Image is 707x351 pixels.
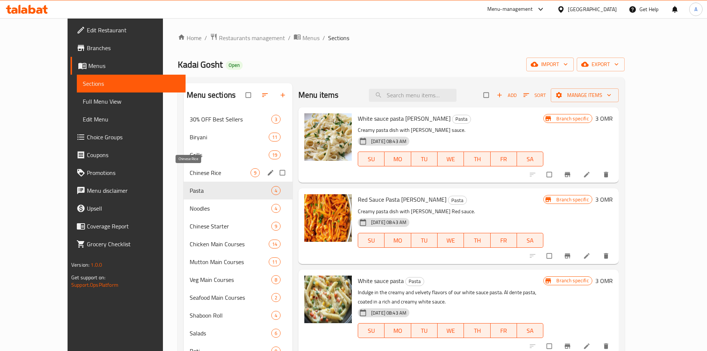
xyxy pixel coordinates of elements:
[178,33,625,43] nav: breadcrumb
[77,92,186,110] a: Full Menu View
[190,133,269,142] div: Biryani
[187,90,236,101] h2: Menu sections
[271,275,281,284] div: items
[358,194,446,205] span: Red Sauce Pasta [PERSON_NAME]
[190,186,271,195] span: Pasta
[298,90,339,101] h2: Menu items
[190,204,271,213] div: Noodles
[304,113,352,161] img: White sauce pasta Alfredo
[266,168,277,178] button: edit
[271,186,281,195] div: items
[411,152,438,166] button: TU
[190,240,269,248] span: Chicken Main Courses
[272,330,280,337] span: 6
[87,150,180,159] span: Coupons
[83,115,180,124] span: Edit Menu
[269,240,281,248] div: items
[491,233,517,248] button: FR
[517,233,543,248] button: SA
[251,169,259,176] span: 9
[583,342,592,350] a: Edit menu item
[190,222,271,231] span: Chinese Starter
[272,187,280,194] span: 4
[452,115,471,123] span: Pasta
[87,240,180,248] span: Grocery Checklist
[87,186,180,195] span: Menu disclaimer
[272,205,280,212] span: 4
[190,115,271,124] span: 30% OFF Best Sellers
[438,323,464,338] button: WE
[441,154,461,165] span: WE
[520,154,540,165] span: SA
[91,260,102,270] span: 1.0.0
[71,164,186,182] a: Promotions
[272,312,280,319] span: 4
[494,154,514,165] span: FR
[87,133,180,142] span: Choice Groups
[358,152,384,166] button: SU
[71,57,186,75] a: Menus
[87,43,180,52] span: Branches
[358,275,404,286] span: White sauce pasta
[358,207,543,216] p: Creamy pasta dish with [PERSON_NAME] Red sauce.
[184,271,292,289] div: Veg Main Courses8
[304,194,352,242] img: Red Sauce Pasta Alfredo
[87,168,180,177] span: Promotions
[464,233,490,248] button: TH
[491,323,517,338] button: FR
[190,293,271,302] div: Seafood Main Courses
[184,289,292,306] div: Seafood Main Courses2
[595,113,613,124] h6: 3 OMR
[190,311,271,320] span: Shaboon Roll
[452,115,471,124] div: Pasta
[184,235,292,253] div: Chicken Main Courses14
[275,87,292,103] button: Add section
[411,323,438,338] button: TU
[190,257,269,266] span: Mutton Main Courses
[595,194,613,205] h6: 3 OMR
[542,249,558,263] span: Select to update
[71,128,186,146] a: Choice Groups
[369,89,456,102] input: search
[411,233,438,248] button: TU
[464,323,490,338] button: TH
[494,235,514,246] span: FR
[71,146,186,164] a: Coupons
[271,311,281,320] div: items
[71,199,186,217] a: Upsell
[184,199,292,217] div: Noodles4
[568,5,617,13] div: [GEOGRAPHIC_DATA]
[583,252,592,260] a: Edit menu item
[184,128,292,146] div: Biryani11
[184,253,292,271] div: Mutton Main Courses11
[520,325,540,336] span: SA
[184,306,292,324] div: Shaboon Roll4
[87,204,180,213] span: Upsell
[583,171,592,178] a: Edit menu item
[495,90,518,101] button: Add
[190,329,271,338] div: Salads
[557,91,613,100] span: Manage items
[88,61,180,70] span: Menus
[77,110,186,128] a: Edit Menu
[387,325,408,336] span: MO
[361,235,382,246] span: SU
[83,97,180,106] span: Full Menu View
[71,21,186,39] a: Edit Restaurant
[219,33,285,42] span: Restaurants management
[521,90,548,101] button: Sort
[559,166,577,183] button: Branch-specific-item
[595,276,613,286] h6: 3 OMR
[190,150,269,159] div: Grills
[271,204,281,213] div: items
[358,288,543,306] p: Indulge in the creamy and velvety flavors of our white sauce pasta. Al dente pasta, coated in a r...
[190,275,271,284] span: Veg Main Courses
[71,280,118,290] a: Support.OpsPlatform
[269,257,281,266] div: items
[71,39,186,57] a: Branches
[361,154,382,165] span: SU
